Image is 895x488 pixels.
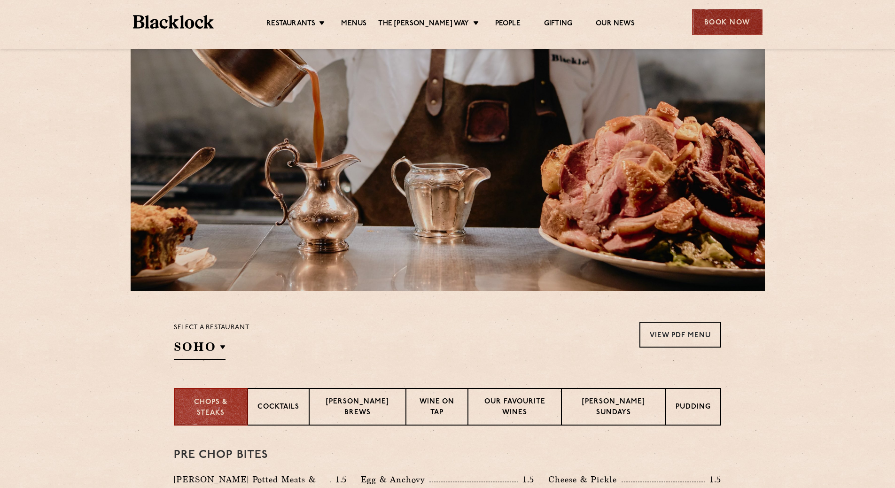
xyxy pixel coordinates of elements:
[676,402,711,414] p: Pudding
[174,449,721,461] h3: Pre Chop Bites
[331,473,347,486] p: 1.5
[692,9,763,35] div: Book Now
[266,19,315,30] a: Restaurants
[495,19,521,30] a: People
[133,15,214,29] img: BL_Textured_Logo-footer-cropped.svg
[639,322,721,348] a: View PDF Menu
[361,473,429,486] p: Egg & Anchovy
[548,473,622,486] p: Cheese & Pickle
[341,19,366,30] a: Menus
[416,397,458,419] p: Wine on Tap
[174,322,249,334] p: Select a restaurant
[257,402,299,414] p: Cocktails
[478,397,552,419] p: Our favourite wines
[378,19,469,30] a: The [PERSON_NAME] Way
[518,473,534,486] p: 1.5
[319,397,396,419] p: [PERSON_NAME] Brews
[184,397,238,418] p: Chops & Steaks
[174,339,226,360] h2: SOHO
[705,473,721,486] p: 1.5
[596,19,635,30] a: Our News
[544,19,572,30] a: Gifting
[571,397,656,419] p: [PERSON_NAME] Sundays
